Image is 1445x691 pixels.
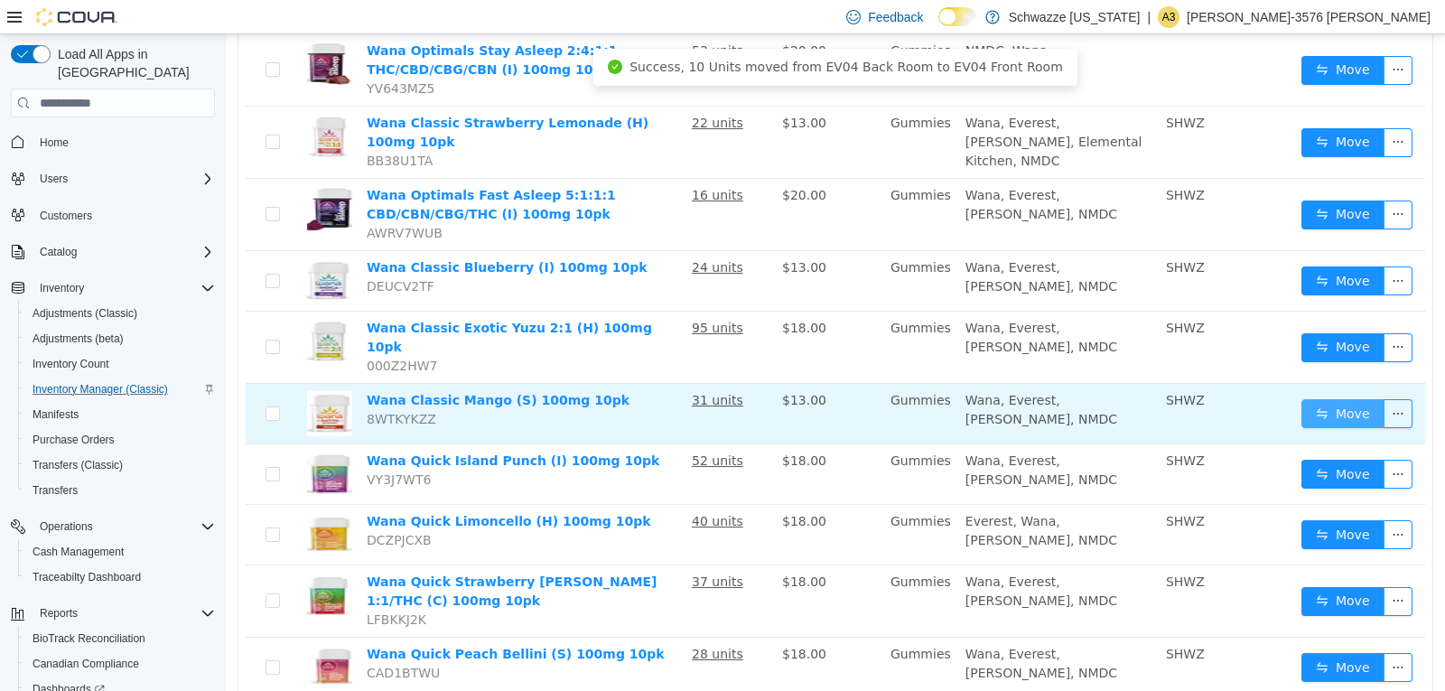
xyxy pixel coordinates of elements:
button: Inventory [4,275,222,301]
span: SHWZ [940,612,979,627]
button: icon: ellipsis [1158,94,1187,123]
button: Inventory Manager (Classic) [18,377,222,402]
button: icon: swapMove [1076,166,1159,195]
a: Purchase Orders [25,429,122,451]
button: Users [33,168,75,190]
button: Canadian Compliance [18,651,222,677]
span: Users [33,168,215,190]
button: Manifests [18,402,222,427]
span: BB38U1TA [141,119,207,134]
button: icon: ellipsis [1158,299,1187,328]
td: Gummies [657,145,732,217]
button: icon: ellipsis [1158,425,1187,454]
span: Wana, Everest, [PERSON_NAME], NMDC [740,359,891,392]
p: [PERSON_NAME]-3576 [PERSON_NAME] [1187,6,1431,28]
span: 000Z2HW7 [141,324,212,339]
img: Cova [36,8,117,26]
span: Manifests [33,407,79,422]
button: Operations [33,516,100,537]
td: Gummies [657,531,732,603]
u: 37 units [466,540,517,555]
span: Adjustments (beta) [25,328,215,350]
button: icon: swapMove [1076,22,1159,51]
a: Canadian Compliance [25,653,146,675]
img: Wana Quick Peach Bellini (S) 100mg 10pk hero shot [81,611,126,656]
a: Wana Quick Peach Bellini (S) 100mg 10pk [141,612,439,627]
button: icon: swapMove [1076,299,1159,328]
td: Gummies [657,410,732,471]
span: Inventory Manager (Classic) [33,382,168,397]
span: Wana, Everest, [PERSON_NAME], NMDC [740,419,891,453]
span: $18.00 [556,286,601,301]
span: Transfers (Classic) [33,458,123,472]
span: CAD1BTWU [141,631,214,646]
a: Home [33,132,76,154]
span: Customers [40,209,92,223]
span: Customers [33,204,215,227]
span: Inventory Count [25,353,215,375]
a: Wana Classic Strawberry Lemonade (H) 100mg 10pk [141,81,423,115]
span: Traceabilty Dashboard [33,570,141,584]
span: Cash Management [33,545,124,559]
button: icon: ellipsis [1158,232,1187,261]
span: Purchase Orders [33,433,115,447]
a: Manifests [25,404,86,425]
u: 22 units [466,81,517,96]
span: $20.00 [556,9,601,23]
span: Canadian Compliance [33,657,139,671]
span: Reports [33,602,215,624]
button: Cash Management [18,539,222,565]
img: Wana Classic Exotic Yuzu 2:1 (H) 100mg 10pk hero shot [81,285,126,330]
button: icon: swapMove [1076,94,1159,123]
span: Load All Apps in [GEOGRAPHIC_DATA] [51,45,215,81]
span: $20.00 [556,154,601,168]
a: Cash Management [25,541,131,563]
p: Schwazze [US_STATE] [1009,6,1141,28]
span: Users [40,172,68,186]
button: Catalog [33,241,84,263]
a: Wana Quick Strawberry [PERSON_NAME] 1:1/THC (C) 100mg 10pk [141,540,431,574]
span: Catalog [33,241,215,263]
span: Operations [33,516,215,537]
span: Transfers (Classic) [25,454,215,476]
a: Wana Quick Island Punch (I) 100mg 10pk [141,419,433,434]
u: 95 units [466,286,517,301]
span: SHWZ [940,286,979,301]
button: Purchase Orders [18,427,222,453]
td: Gummies [657,350,732,410]
button: Transfers [18,478,222,503]
span: Transfers [33,483,78,498]
span: Feedback [868,8,923,26]
a: Wana Classic Exotic Yuzu 2:1 (H) 100mg 10pk [141,286,426,320]
span: $18.00 [556,612,601,627]
span: Dark Mode [938,26,939,27]
td: Gummies [657,603,732,663]
span: Transfers [25,480,215,501]
button: icon: ellipsis [1158,486,1187,515]
button: Inventory [33,277,91,299]
span: SHWZ [940,226,979,240]
td: Gummies [657,471,732,531]
span: Inventory [33,277,215,299]
button: Customers [4,202,222,229]
a: Wana Quick Limoncello (H) 100mg 10pk [141,480,425,494]
span: $13.00 [556,81,601,96]
span: Home [40,135,69,150]
button: icon: swapMove [1076,553,1159,582]
span: 8WTKYKZZ [141,378,210,392]
span: Wana, Everest, [PERSON_NAME], NMDC [740,154,891,187]
span: SHWZ [940,154,979,168]
span: $13.00 [556,359,601,373]
span: Inventory Manager (Classic) [25,378,215,400]
button: icon: swapMove [1076,619,1159,648]
a: Wana Optimals Stay Asleep 2:4:1:1 THC/CBD/CBG/CBN (I) 100mg 10pk [141,9,392,42]
span: YV643MZ5 [141,47,209,61]
a: Inventory Manager (Classic) [25,378,175,400]
span: Wana, Everest, [PERSON_NAME], Elemental Kitchen, NMDC [740,81,917,134]
u: 40 units [466,480,517,494]
td: Gummies [657,217,732,277]
button: icon: swapMove [1076,425,1159,454]
span: DCZPJCXB [141,499,206,513]
button: Adjustments (Classic) [18,301,222,326]
img: Wana Quick Strawberry Margarita 1:1/THC (C) 100mg 10pk hero shot [81,538,126,584]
